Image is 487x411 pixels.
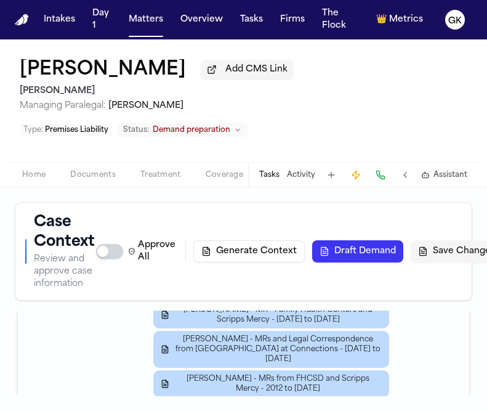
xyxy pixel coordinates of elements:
button: [PERSON_NAME] - MR - Family Health Centers and Scripps Mercy - [DATE] to [DATE] [153,301,389,328]
button: Draft Demand [312,240,403,262]
span: Premises Liability [45,126,108,134]
button: Make a Call [372,166,389,184]
button: Firms [275,9,310,31]
button: Intakes [39,9,80,31]
h1: [PERSON_NAME] [20,59,186,81]
button: Day 1 [87,2,116,37]
span: Coverage [206,170,243,180]
button: Tasks [259,170,280,180]
button: Add Task [323,166,340,184]
button: Edit matter name [20,59,186,81]
button: [PERSON_NAME] - MRs from FHCSD and Scripps Mercy - 2012 to [DATE] [153,370,389,397]
span: Demand preparation [153,125,230,135]
span: [PERSON_NAME] [108,101,183,110]
button: Edit Type: Premises Liability [20,124,112,136]
button: Overview [175,9,228,31]
span: Documents [70,170,116,180]
h2: [PERSON_NAME] [20,84,294,99]
button: Assistant [421,170,467,180]
button: Tasks [235,9,268,31]
button: Generate Context [193,240,305,262]
a: Home [15,14,29,25]
button: crownMetrics [371,9,428,31]
button: Matters [124,9,168,31]
span: Type : [23,126,43,134]
button: Create Immediate Task [347,166,364,184]
button: Activity [287,170,315,180]
p: Review and approve case information [34,253,96,290]
span: Home [22,170,46,180]
img: Finch Logo [15,14,29,25]
h1: Case Context [34,213,96,252]
label: Approve All [128,239,178,264]
span: Managing Paralegal: [20,101,106,110]
button: The Flock [317,2,364,37]
span: Assistant [433,170,467,180]
span: Treatment [140,170,181,180]
span: Add CMS Link [225,63,288,76]
button: Change status from Demand preparation [117,123,248,137]
button: Add CMS Link [201,60,294,79]
button: [PERSON_NAME] - MRs and Legal Correspondence from [GEOGRAPHIC_DATA] at Connections - [DATE] to [D... [153,331,389,368]
span: Status: [123,125,149,135]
